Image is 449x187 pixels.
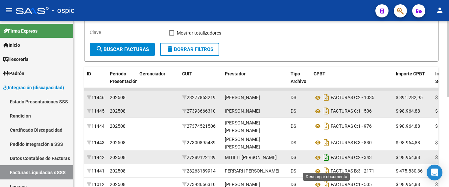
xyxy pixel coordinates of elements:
[427,165,442,180] div: Open Intercom Messenger
[396,140,420,145] span: $ 98.964,88
[110,140,126,145] span: 202508
[225,94,260,101] div: [PERSON_NAME]
[331,95,358,100] span: FACTURAS C:
[110,95,126,100] span: 202508
[3,70,24,77] span: Padrón
[291,140,296,145] span: DS
[288,67,311,96] datatable-header-cell: Tipo Archivo
[291,108,296,114] span: DS
[322,152,331,163] i: Descargar documento
[322,92,331,103] i: Descargar documento
[331,109,358,114] span: FACTURAS C:
[107,67,137,96] datatable-header-cell: Período Presentación
[331,123,358,129] span: FACTURAS C:
[396,95,423,100] span: $ 391.282,95
[3,84,64,91] span: Integración (discapacidad)
[331,169,358,174] span: FACTURAS B:
[3,27,37,35] span: Firma Express
[182,94,220,101] div: 23277863219
[396,168,423,174] span: $ 475.830,36
[311,67,393,96] datatable-header-cell: CPBT
[291,95,296,100] span: DS
[222,67,288,96] datatable-header-cell: Prestador
[87,71,91,76] span: ID
[225,154,277,161] div: MITILLI [PERSON_NAME]
[225,136,285,151] div: [PERSON_NAME] [PERSON_NAME]
[291,168,296,174] span: DS
[96,45,104,53] mat-icon: search
[182,107,220,115] div: 27393666310
[3,56,29,63] span: Tesorería
[396,71,425,76] span: Importe CPBT
[314,92,390,103] div: 2 - 1035
[291,155,296,160] span: DS
[182,122,220,130] div: 27374521506
[182,139,220,147] div: 27300895439
[177,29,221,37] span: Mostrar totalizadores
[396,108,420,114] span: $ 98.964,88
[110,155,126,160] span: 202508
[5,6,13,14] mat-icon: menu
[90,43,155,56] button: Buscar Facturas
[322,106,331,116] i: Descargar documento
[291,123,296,129] span: DS
[179,67,222,96] datatable-header-cell: CUIT
[166,45,174,53] mat-icon: delete
[314,137,390,148] div: 3 - 830
[87,94,105,101] div: 11446
[322,137,331,148] i: Descargar documento
[87,122,105,130] div: 11444
[110,123,126,129] span: 202508
[322,121,331,131] i: Descargar documento
[291,71,306,84] span: Tipo Archivo
[110,108,126,114] span: 202508
[225,107,260,115] div: [PERSON_NAME]
[436,6,444,14] mat-icon: person
[314,106,390,116] div: 1 - 506
[396,182,420,187] span: $ 98.964,88
[84,67,107,96] datatable-header-cell: ID
[52,3,75,18] span: - ospic
[225,71,246,76] span: Prestador
[225,119,285,134] div: [PERSON_NAME] [PERSON_NAME]
[110,71,138,84] span: Período Presentación
[314,166,390,176] div: 3 - 2171
[182,71,192,76] span: CUIT
[166,46,213,52] span: Borrar Filtros
[331,155,358,160] span: FACTURAS C:
[314,121,390,131] div: 1 - 976
[182,154,220,161] div: 27289122139
[322,166,331,176] i: Descargar documento
[331,140,358,145] span: FACTURAS B:
[225,167,279,175] div: FERRARI [PERSON_NAME]
[396,155,420,160] span: $ 98.964,88
[393,67,433,96] datatable-header-cell: Importe CPBT
[137,67,179,96] datatable-header-cell: Gerenciador
[291,182,296,187] span: DS
[182,167,220,175] div: 23263189914
[87,154,105,161] div: 11442
[314,152,390,163] div: 2 - 343
[396,123,420,129] span: $ 98.964,88
[160,43,219,56] button: Borrar Filtros
[87,167,105,175] div: 11441
[110,182,126,187] span: 202508
[314,71,325,76] span: CPBT
[3,41,20,49] span: Inicio
[96,46,149,52] span: Buscar Facturas
[87,139,105,147] div: 11443
[110,168,126,174] span: 202508
[139,71,165,76] span: Gerenciador
[87,107,105,115] div: 11445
